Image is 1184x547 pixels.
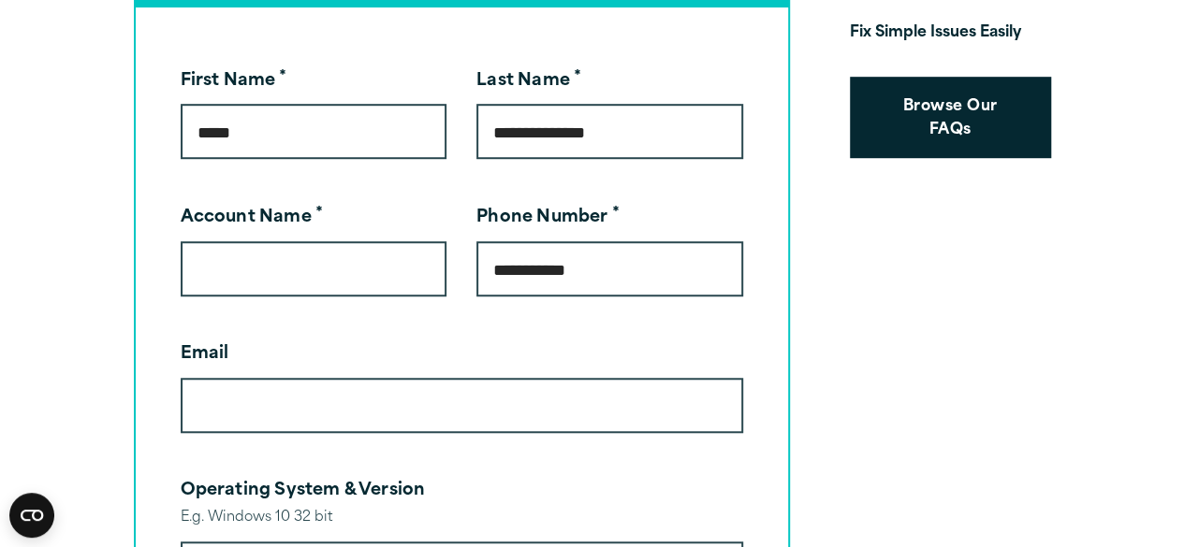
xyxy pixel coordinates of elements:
p: Fix Simple Issues Easily [850,20,1051,47]
label: Last Name [476,73,581,90]
label: Operating System & Version [181,482,426,499]
label: First Name [181,73,287,90]
label: Email [181,346,229,363]
label: Account Name [181,209,323,226]
a: Browse Our FAQs [850,77,1051,158]
label: Phone Number [476,209,619,226]
button: Open CMP widget [9,493,54,538]
div: E.g. Windows 10 32 bit [181,505,743,532]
